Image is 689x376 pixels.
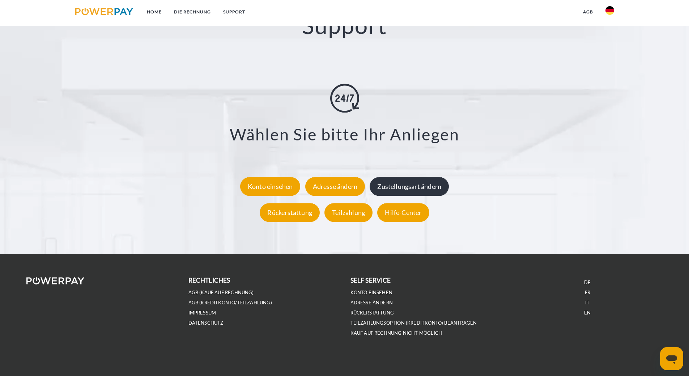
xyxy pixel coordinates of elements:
a: Rückerstattung [350,310,394,316]
div: Hilfe-Center [377,203,429,222]
a: IMPRESSUM [188,310,216,316]
a: SUPPORT [217,5,251,18]
a: DATENSCHUTZ [188,320,224,326]
a: Zustellungsart ändern [368,182,451,190]
div: Adresse ändern [305,177,365,196]
a: DE [584,279,591,286]
a: Konto einsehen [238,182,302,190]
img: de [605,6,614,15]
div: Teilzahlung [324,203,373,222]
div: Rückerstattung [260,203,320,222]
a: Home [141,5,168,18]
a: Konto einsehen [350,290,393,296]
img: logo-powerpay.svg [75,8,133,15]
a: EN [584,310,591,316]
a: FR [585,290,590,296]
a: Rückerstattung [258,208,322,216]
a: IT [585,300,590,306]
a: Teilzahlung [323,208,374,216]
a: AGB (Kreditkonto/Teilzahlung) [188,300,272,306]
a: DIE RECHNUNG [168,5,217,18]
a: Kauf auf Rechnung nicht möglich [350,330,442,336]
a: Teilzahlungsoption (KREDITKONTO) beantragen [350,320,477,326]
b: rechtliches [188,276,230,284]
a: Hilfe-Center [375,208,431,216]
iframe: Schaltfläche zum Öffnen des Messaging-Fensters [660,347,683,370]
a: AGB (Kauf auf Rechnung) [188,290,254,296]
img: logo-powerpay-white.svg [26,277,85,284]
a: Adresse ändern [303,182,367,190]
img: online-shopping.svg [330,84,359,113]
a: Adresse ändern [350,300,393,306]
div: Konto einsehen [240,177,301,196]
a: agb [577,5,599,18]
b: self service [350,276,391,284]
h3: Wählen Sie bitte Ihr Anliegen [43,124,646,145]
div: Zustellungsart ändern [370,177,449,196]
